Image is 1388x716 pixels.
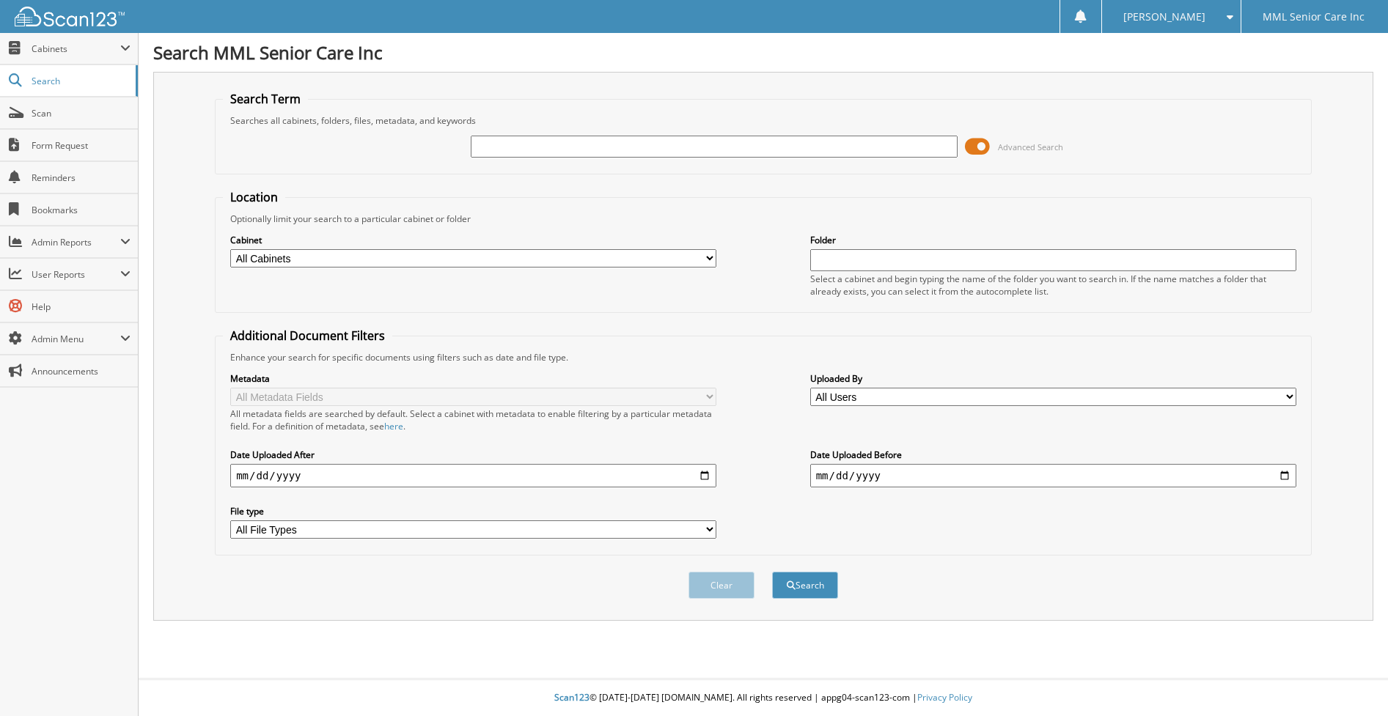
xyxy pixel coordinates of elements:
[1263,12,1365,21] span: MML Senior Care Inc
[32,171,131,184] span: Reminders
[1315,646,1388,716] iframe: Chat Widget
[772,572,838,599] button: Search
[917,691,972,704] a: Privacy Policy
[223,114,1304,127] div: Searches all cabinets, folders, files, metadata, and keywords
[810,449,1296,461] label: Date Uploaded Before
[32,204,131,216] span: Bookmarks
[810,273,1296,298] div: Select a cabinet and begin typing the name of the folder you want to search in. If the name match...
[230,464,716,487] input: start
[32,365,131,377] span: Announcements
[230,372,716,385] label: Metadata
[32,43,120,55] span: Cabinets
[689,572,754,599] button: Clear
[223,91,308,107] legend: Search Term
[230,234,716,246] label: Cabinet
[810,372,1296,385] label: Uploaded By
[139,680,1388,716] div: © [DATE]-[DATE] [DOMAIN_NAME]. All rights reserved | appg04-scan123-com |
[810,464,1296,487] input: end
[384,420,403,432] a: here
[810,234,1296,246] label: Folder
[230,505,716,517] label: File type
[1123,12,1205,21] span: [PERSON_NAME]
[32,75,128,87] span: Search
[153,40,1373,64] h1: Search MML Senior Care Inc
[32,300,131,313] span: Help
[223,351,1304,363] div: Enhance your search for specific documents using filters such as date and file type.
[32,333,120,345] span: Admin Menu
[32,236,120,248] span: Admin Reports
[15,7,125,26] img: scan123-logo-white.svg
[998,141,1063,152] span: Advanced Search
[32,139,131,152] span: Form Request
[32,268,120,281] span: User Reports
[230,407,716,432] div: All metadata fields are searched by default. Select a cabinet with metadata to enable filtering b...
[230,449,716,461] label: Date Uploaded After
[223,213,1304,225] div: Optionally limit your search to a particular cabinet or folder
[554,691,590,704] span: Scan123
[223,328,392,344] legend: Additional Document Filters
[223,189,285,205] legend: Location
[32,107,131,119] span: Scan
